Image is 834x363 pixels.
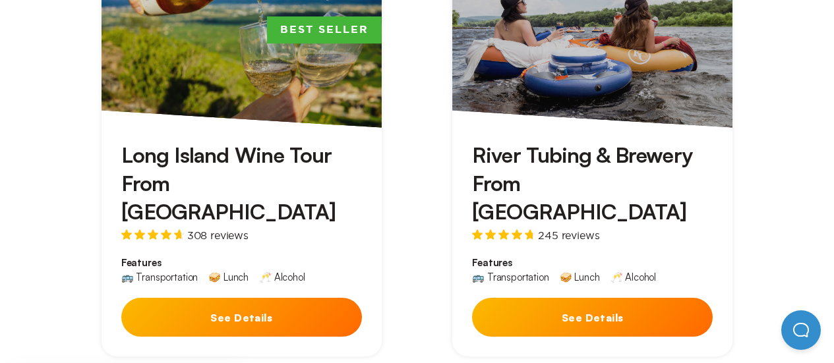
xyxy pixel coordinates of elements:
[121,256,362,269] span: Features
[472,272,549,282] div: 🚌 Transportation
[187,230,249,240] span: 308 reviews
[472,298,713,337] button: See Details
[121,298,362,337] button: See Details
[121,141,362,227] h3: Long Island Wine Tour From [GEOGRAPHIC_DATA]
[472,256,713,269] span: Features
[259,272,305,282] div: 🥂 Alcohol
[560,272,600,282] div: 🥪 Lunch
[472,141,713,227] h3: River Tubing & Brewery From [GEOGRAPHIC_DATA]
[208,272,249,282] div: 🥪 Lunch
[121,272,198,282] div: 🚌 Transportation
[538,230,599,240] span: 245 reviews
[611,272,657,282] div: 🥂 Alcohol
[781,310,821,350] iframe: Help Scout Beacon - Open
[267,16,382,44] span: Best Seller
